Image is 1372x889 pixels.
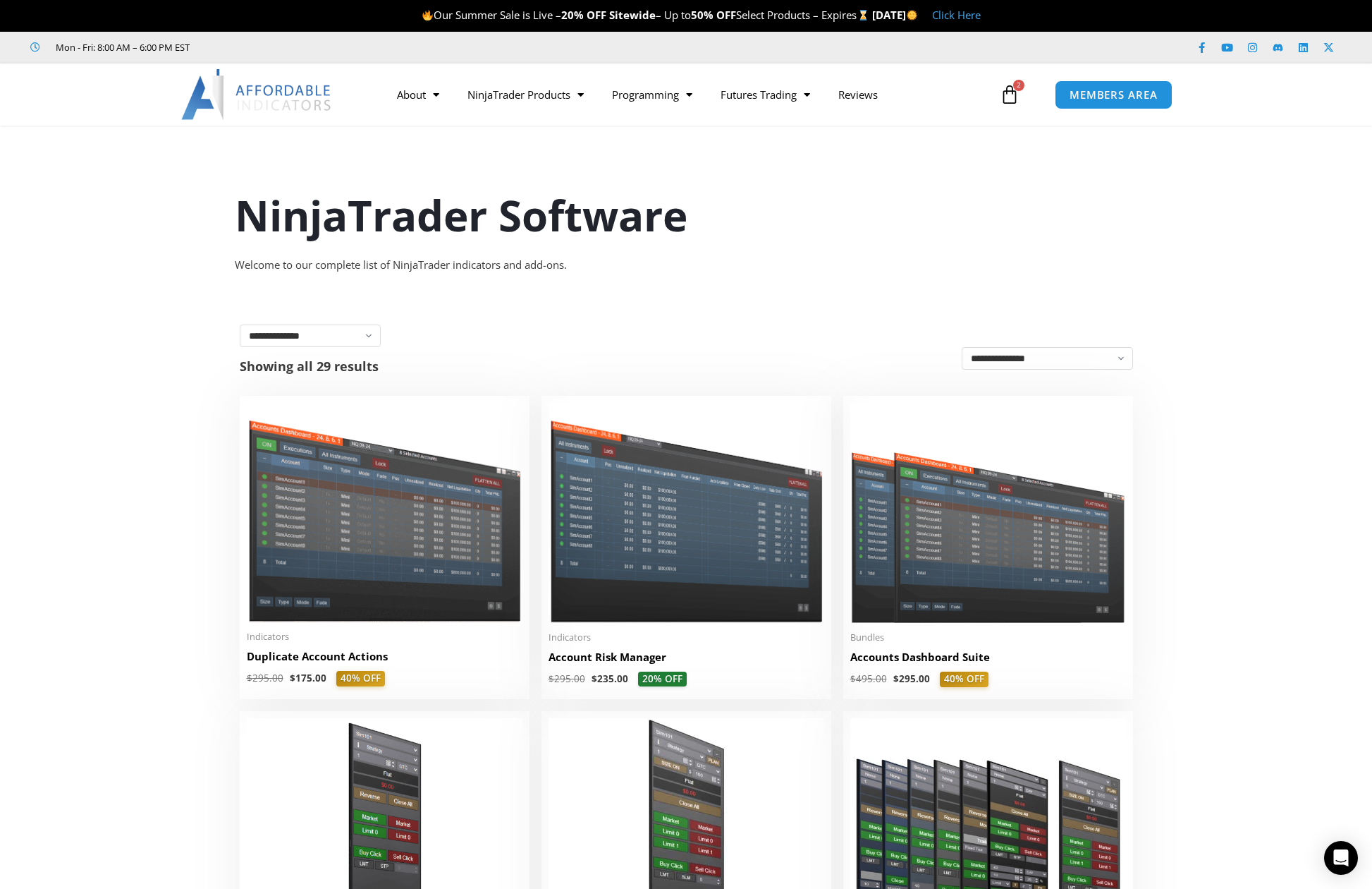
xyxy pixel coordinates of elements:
[638,672,687,687] span: 20% OFF
[907,10,917,20] img: 🌞
[598,78,706,111] a: Programming
[1324,841,1358,875] div: Open Intercom Messenger
[235,186,1137,245] h1: NinjaTrader Software
[893,672,930,685] bdi: 295.00
[52,39,190,56] span: Mon - Fri: 8:00 AM – 6:00 PM EST
[561,8,606,22] strong: 20% OFF
[932,8,981,22] a: Click Here
[336,671,385,687] span: 40% OFF
[824,78,892,111] a: Reviews
[850,650,1126,672] a: Accounts Dashboard Suite
[247,403,522,622] img: Duplicate Account Actions
[235,255,1137,275] div: Welcome to our complete list of NinjaTrader indicators and add-ons.
[549,672,585,685] bdi: 295.00
[181,69,333,120] img: LogoAI | Affordable Indicators – NinjaTrader
[247,649,522,671] a: Duplicate Account Actions
[706,78,824,111] a: Futures Trading
[247,631,522,643] span: Indicators
[549,403,824,622] img: Account Risk Manager
[850,403,1126,623] img: Accounts Dashboard Suite
[247,672,283,684] bdi: 295.00
[209,40,421,54] iframe: Customer reviews powered by Trustpilot
[549,650,824,665] h2: Account Risk Manager
[850,650,1126,665] h2: Accounts Dashboard Suite
[1070,90,1158,100] span: MEMBERS AREA
[290,672,326,684] bdi: 175.00
[609,8,656,22] strong: Sitewide
[893,672,899,685] span: $
[240,360,379,373] p: Showing all 29 results
[383,78,996,111] nav: Menu
[290,672,295,684] span: $
[383,78,453,111] a: About
[872,8,918,22] strong: [DATE]
[850,631,1126,643] span: Bundles
[979,74,1041,115] a: 2
[549,631,824,643] span: Indicators
[549,650,824,672] a: Account Risk Manager
[549,672,554,685] span: $
[1013,80,1024,91] span: 2
[850,672,887,685] bdi: 495.00
[940,672,988,687] span: 40% OFF
[422,8,871,22] span: Our Summer Sale is Live – – Up to Select Products – Expires
[691,8,736,22] strong: 50% OFF
[453,78,598,111] a: NinjaTrader Products
[850,672,856,685] span: $
[422,10,433,20] img: 🔥
[247,649,522,664] h2: Duplicate Account Actions
[1055,80,1172,109] a: MEMBERS AREA
[592,672,597,685] span: $
[858,10,869,20] img: ⌛
[962,347,1133,370] select: Shop order
[247,672,252,684] span: $
[592,672,628,685] bdi: 235.00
